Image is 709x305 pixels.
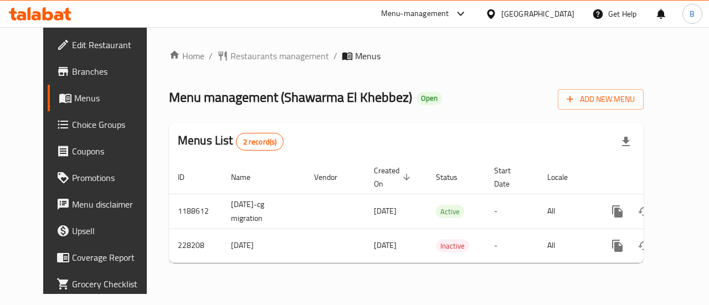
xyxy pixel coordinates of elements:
span: Edit Restaurant [72,38,153,51]
div: Total records count [236,133,284,151]
span: Start Date [494,164,525,190]
span: 2 record(s) [237,137,284,147]
h2: Menus List [178,132,284,151]
td: - [485,194,538,229]
span: Locale [547,170,582,184]
button: Change Status [631,232,657,259]
span: Choice Groups [72,118,153,131]
td: All [538,194,595,229]
button: more [604,232,631,259]
span: Coverage Report [72,251,153,264]
a: Coupons [48,138,162,164]
div: [GEOGRAPHIC_DATA] [501,8,574,20]
a: Menus [48,85,162,111]
span: Status [436,170,472,184]
span: Name [231,170,265,184]
li: / [333,49,337,63]
span: Restaurants management [230,49,329,63]
div: Open [417,92,442,105]
span: Created On [374,164,414,190]
a: Home [169,49,204,63]
a: Grocery Checklist [48,271,162,297]
button: Change Status [631,198,657,225]
span: ID [178,170,199,184]
span: Promotions [72,171,153,184]
a: Branches [48,58,162,85]
button: more [604,198,631,225]
span: Menu management ( Shawarma El Khebbez ) [169,85,412,110]
span: Menu disclaimer [72,198,153,211]
div: Export file [613,128,639,155]
div: Menu-management [381,7,449,20]
span: Coupons [72,144,153,158]
span: Add New Menu [567,92,635,106]
div: Inactive [436,239,469,252]
span: Active [436,205,464,218]
span: [DATE] [374,238,397,252]
a: Edit Restaurant [48,32,162,58]
button: Add New Menu [558,89,644,110]
a: Restaurants management [217,49,329,63]
a: Choice Groups [48,111,162,138]
td: [DATE] [222,229,305,262]
td: 1188612 [169,194,222,229]
td: - [485,229,538,262]
a: Coverage Report [48,244,162,271]
span: B [690,8,695,20]
span: Open [417,94,442,103]
a: Promotions [48,164,162,191]
td: [DATE]-cg migration [222,194,305,229]
span: Inactive [436,240,469,252]
nav: breadcrumb [169,49,644,63]
a: Upsell [48,218,162,244]
a: Menu disclaimer [48,191,162,218]
li: / [209,49,213,63]
span: Grocery Checklist [72,277,153,291]
span: [DATE] [374,204,397,218]
span: Menus [355,49,381,63]
span: Vendor [314,170,352,184]
span: Menus [74,91,153,105]
span: Branches [72,65,153,78]
td: All [538,229,595,262]
span: Upsell [72,224,153,237]
td: 228208 [169,229,222,262]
